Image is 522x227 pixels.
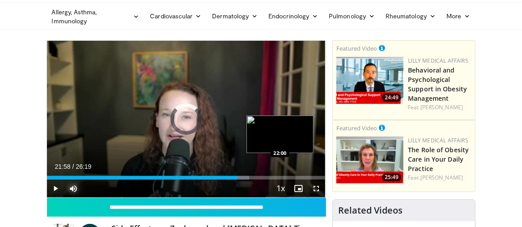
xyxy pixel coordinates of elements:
img: ba3304f6-7838-4e41-9c0f-2e31ebde6754.png.150x105_q85_crop-smart_upscale.png [336,57,403,104]
a: Cardiovascular [144,7,207,25]
span: / [72,163,74,170]
h4: Related Videos [338,205,403,216]
span: 25:49 [382,173,401,181]
a: 25:49 [336,137,403,184]
a: Endocrinology [263,7,323,25]
a: 24:49 [336,57,403,104]
button: Mute [65,180,83,197]
button: Fullscreen [307,180,325,197]
small: Featured Video [336,44,377,52]
a: [PERSON_NAME] [420,174,463,181]
img: e1208b6b-349f-4914-9dd7-f97803bdbf1d.png.150x105_q85_crop-smart_upscale.png [336,137,403,184]
span: 21:58 [55,163,71,170]
div: Feat. [408,174,471,182]
a: Behavioral and Psychological Support in Obesity Management [408,66,467,103]
a: The Role of Obesity Care in Your Daily Practice [408,146,469,173]
video-js: Video Player [47,41,326,197]
a: [PERSON_NAME] [420,103,463,111]
a: More [441,7,475,25]
span: 24:49 [382,94,401,102]
div: Progress Bar [47,176,326,180]
button: Play [47,180,65,197]
a: Lilly Medical Affairs [408,137,468,144]
div: Feat. [408,103,471,111]
small: Featured Video [336,124,377,132]
img: image.jpeg [246,116,314,153]
button: Playback Rate [272,180,289,197]
a: Allergy, Asthma, Immunology [47,8,145,26]
a: Rheumatology [380,7,441,25]
a: Lilly Medical Affairs [408,57,468,64]
a: Pulmonology [323,7,380,25]
span: 26:19 [76,163,91,170]
a: Dermatology [207,7,263,25]
button: Enable picture-in-picture mode [289,180,307,197]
